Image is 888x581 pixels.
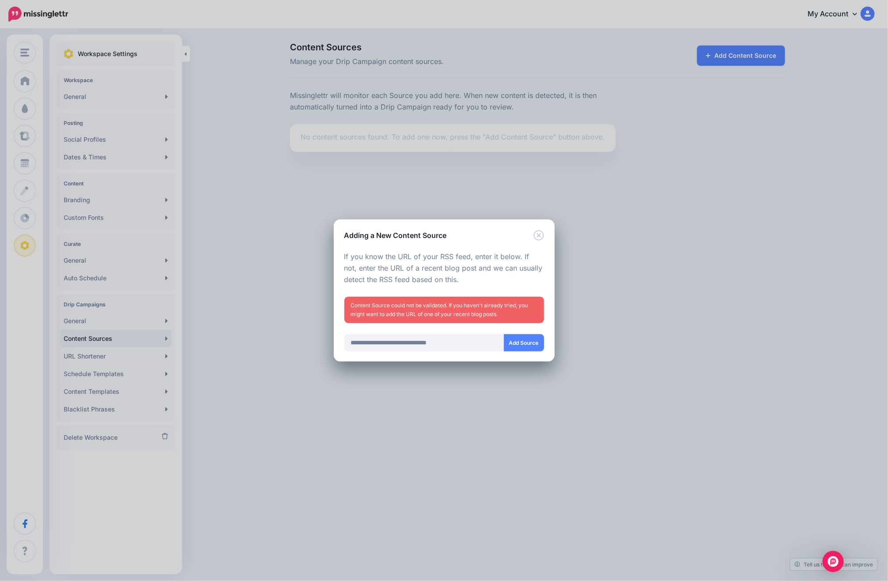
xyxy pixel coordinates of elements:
[344,297,544,323] div: Content Source could not be validated. If you haven't already tried, you might want to add the UR...
[504,334,544,351] button: Add Source
[534,230,544,241] button: Close
[823,551,844,572] div: Open Intercom Messenger
[344,251,544,286] p: If you know the URL of your RSS feed, enter it below. If not, enter the URL of a recent blog post...
[344,230,447,241] h5: Adding a New Content Source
